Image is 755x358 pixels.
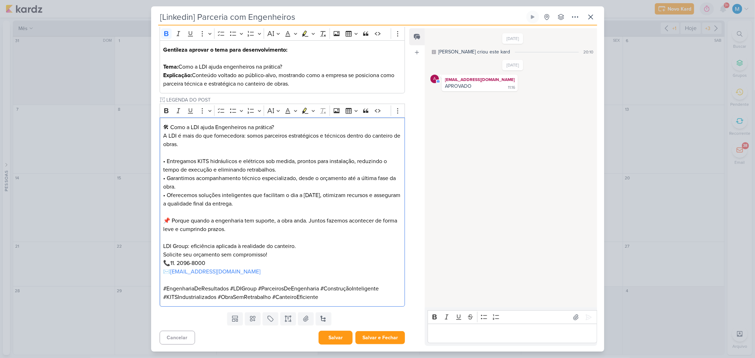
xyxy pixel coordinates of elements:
[584,49,594,55] div: 20:10
[163,250,401,284] p: Solicite seu orçamento sem compromisso! 📞11. 2096-8000 ✉️
[160,40,405,94] div: Editor editing area: main
[160,104,405,117] div: Editor toolbar
[434,77,436,81] p: a
[160,27,405,40] div: Editor toolbar
[163,63,178,70] strong: Tema:
[163,157,401,216] p: • Entregamos KITS hidráulicos e elétricos sob medida, prontos para instalação, reduzindo o tempo ...
[530,14,536,20] div: Ligar relógio
[163,132,401,157] p: A LDI é mais do que fornecedora: somos parceiros estratégicos e técnicos dentro do canteiro de ob...
[428,310,597,324] div: Editor toolbar
[163,63,401,88] p: Como a LDI ajuda engenheiros na prática? Conteúdo voltado ao público-alvo, mostrando como a empre...
[445,83,471,89] div: APROVADO
[163,72,192,79] strong: Explicação:
[163,216,401,250] p: 📌 Porque quando a engenharia tem suporte, a obra anda. Juntos fazemos acontecer de forma leve e c...
[319,331,353,345] button: Salvar
[438,48,510,56] div: [PERSON_NAME] criou este kard
[160,331,195,345] button: Cancelar
[158,11,525,23] input: Kard Sem Título
[443,76,516,83] div: [EMAIL_ADDRESS][DOMAIN_NAME]
[428,324,597,343] div: Editor editing area: main
[163,46,287,53] strong: Gentileza aprovar o tema para desenvolvimento:
[508,85,515,91] div: 11:16
[430,75,439,83] div: aline.ferraz@ldigroup.com.br
[170,268,261,275] a: [EMAIL_ADDRESS][DOMAIN_NAME]
[163,123,401,132] p: 🛠 Como a LDI ajuda Engenheiros na prática?
[163,284,401,301] p: #EngenhariaDeResultados #LDIGroup #ParceirosDeEngenharia #ConstruçãoInteligente #KITSIndustrializ...
[355,331,405,344] button: Salvar e Fechar
[165,96,405,104] input: Texto sem título
[160,117,405,307] div: Editor editing area: main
